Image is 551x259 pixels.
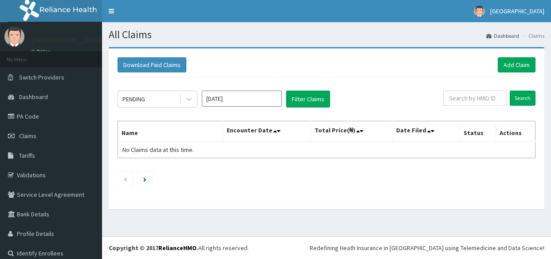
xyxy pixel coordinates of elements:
[122,95,145,104] div: PENDING
[19,73,64,81] span: Switch Providers
[310,243,544,252] div: Redefining Heath Insurance in [GEOGRAPHIC_DATA] using Telemedicine and Data Science!
[498,57,535,72] a: Add Claim
[102,236,551,259] footer: All rights reserved.
[443,91,507,106] input: Search by HMO ID
[158,244,197,252] a: RelianceHMO
[118,57,186,72] button: Download Paid Claims
[311,121,393,142] th: Total Price(₦)
[118,121,223,142] th: Name
[4,27,24,47] img: User Image
[202,91,282,107] input: Select Month and Year
[223,121,311,142] th: Encounter Date
[19,132,36,140] span: Claims
[19,93,48,101] span: Dashboard
[109,244,198,252] strong: Copyright © 2017 .
[109,29,544,40] h1: All Claims
[490,7,544,15] span: [GEOGRAPHIC_DATA]
[392,121,460,142] th: Date Filed
[286,91,330,108] button: Filter Claims
[460,121,496,142] th: Status
[496,121,535,142] th: Actions
[123,175,127,183] a: Previous page
[510,91,535,106] input: Search
[486,32,519,40] a: Dashboard
[122,146,194,154] span: No Claims data at this time.
[520,32,544,40] li: Claims
[474,6,485,17] img: User Image
[143,175,146,183] a: Next page
[31,48,52,55] a: Online
[19,151,35,159] span: Tariffs
[31,36,104,44] p: [GEOGRAPHIC_DATA]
